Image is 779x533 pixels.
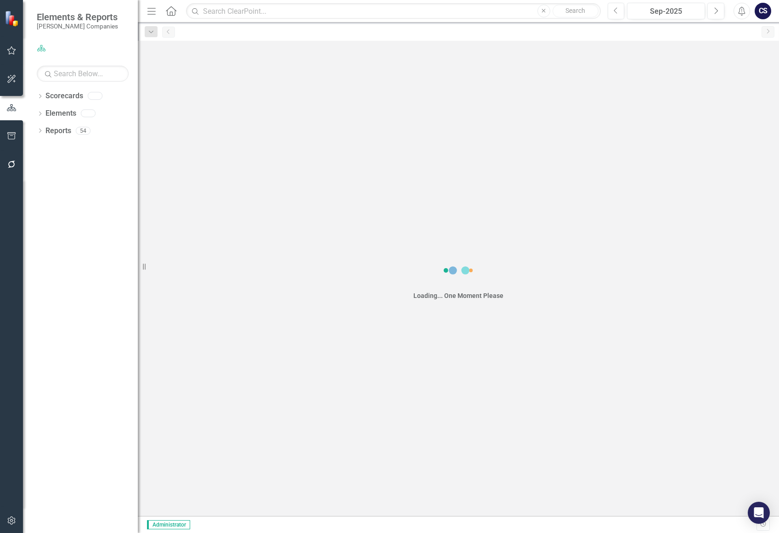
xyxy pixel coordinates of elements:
button: CS [755,3,771,19]
a: Scorecards [45,91,83,101]
small: [PERSON_NAME] Companies [37,22,118,30]
a: Reports [45,126,71,136]
div: 54 [76,127,90,135]
img: ClearPoint Strategy [5,11,21,27]
input: Search Below... [37,66,129,82]
div: Sep-2025 [630,6,702,17]
span: Administrator [147,520,190,529]
div: Loading... One Moment Please [413,291,503,300]
span: Elements & Reports [37,11,118,22]
button: Search [553,5,598,17]
button: Sep-2025 [627,3,705,19]
div: Open Intercom Messenger [748,502,770,524]
a: Elements [45,108,76,119]
span: Search [565,7,585,14]
input: Search ClearPoint... [186,3,600,19]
